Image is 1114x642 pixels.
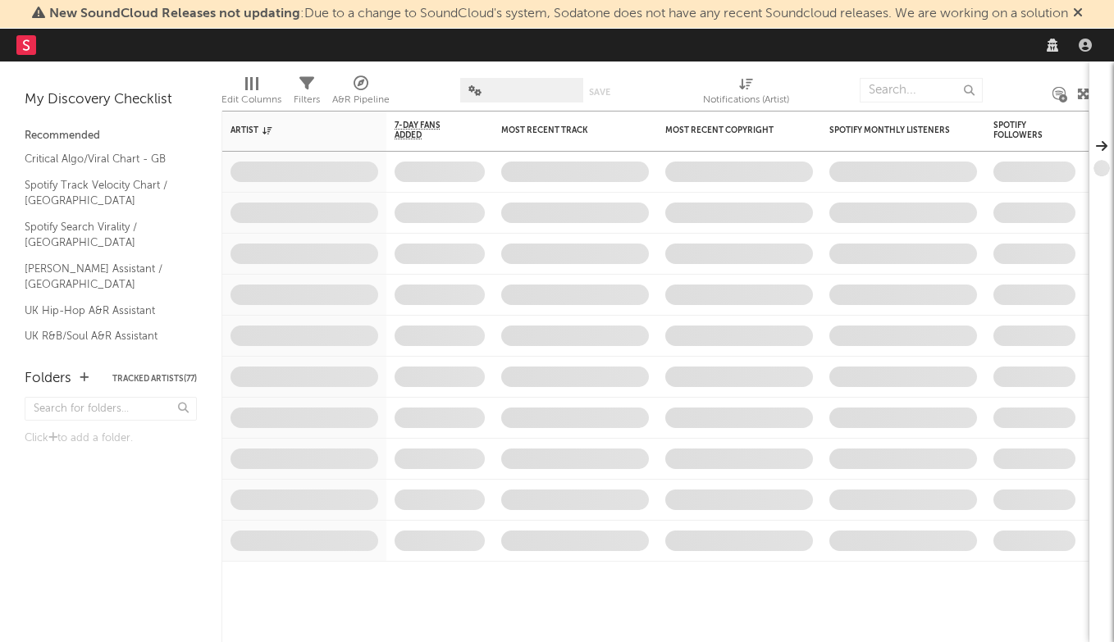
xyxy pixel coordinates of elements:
div: Spotify Followers [993,121,1051,140]
button: Save [589,88,610,97]
div: Recommended [25,126,197,146]
div: Folders [25,369,71,389]
input: Search... [860,78,983,102]
a: UK R&B/Soul A&R Assistant [25,327,180,345]
div: Filters [294,70,320,117]
div: Edit Columns [221,90,281,110]
div: Most Recent Copyright [665,125,788,135]
a: Critical Algo/Viral Chart - GB [25,150,180,168]
div: Edit Columns [221,70,281,117]
div: Artist [231,125,354,135]
div: Most Recent Track [501,125,624,135]
div: Notifications (Artist) [703,70,789,117]
a: Spotify Search Virality / [GEOGRAPHIC_DATA] [25,218,180,252]
div: Spotify Monthly Listeners [829,125,952,135]
input: Search for folders... [25,397,197,421]
div: Click to add a folder. [25,429,197,448]
span: Dismiss [1073,7,1083,20]
span: New SoundCloud Releases not updating [49,7,300,20]
div: My Discovery Checklist [25,90,197,110]
a: Spotify Track Velocity Chart / [GEOGRAPHIC_DATA] [25,176,180,210]
div: A&R Pipeline [332,70,390,117]
a: [PERSON_NAME] Assistant / [GEOGRAPHIC_DATA] [25,260,180,294]
span: 7-Day Fans Added [395,121,460,140]
button: Tracked Artists(77) [112,375,197,383]
div: Notifications (Artist) [703,90,789,110]
div: A&R Pipeline [332,90,390,110]
div: Filters [294,90,320,110]
a: UK Hip-Hop A&R Assistant [25,302,180,320]
span: : Due to a change to SoundCloud's system, Sodatone does not have any recent Soundcloud releases. ... [49,7,1068,20]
